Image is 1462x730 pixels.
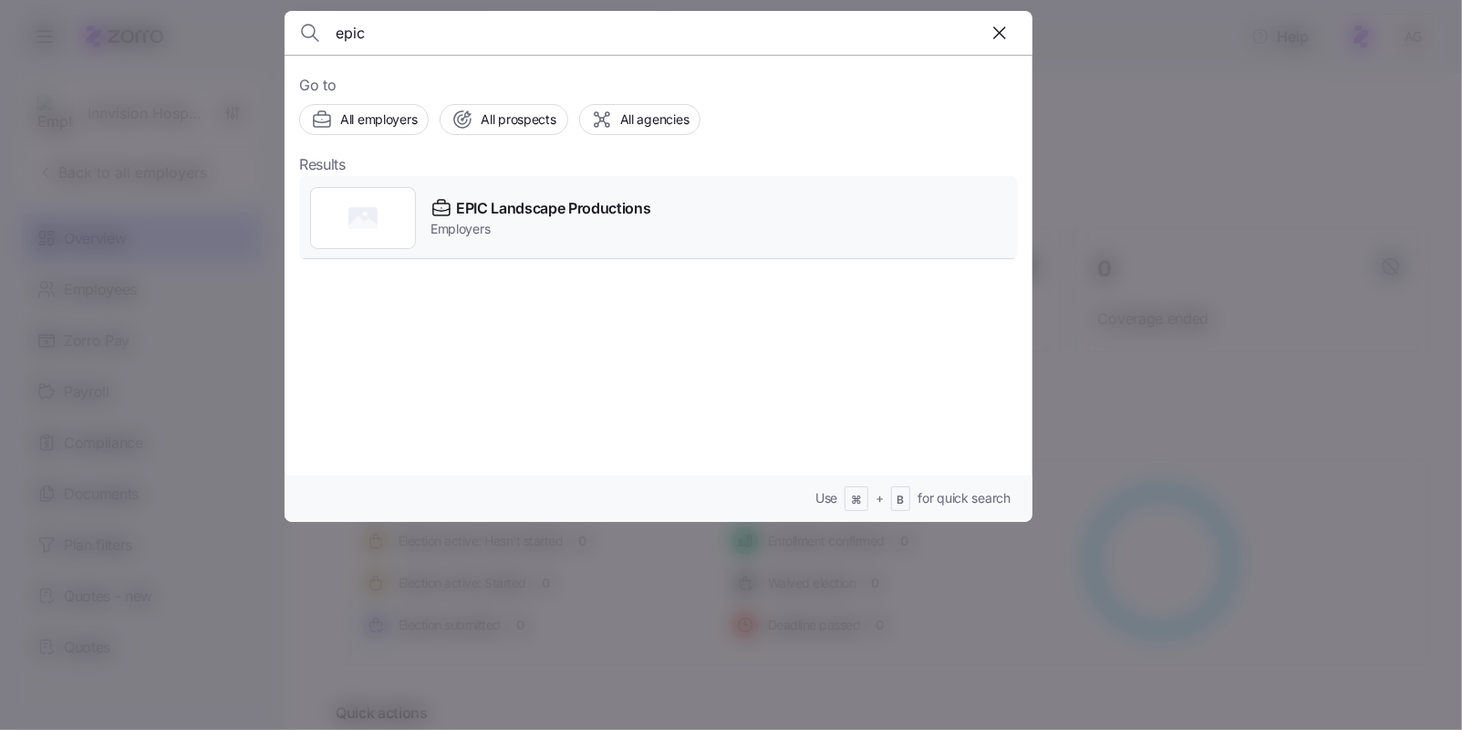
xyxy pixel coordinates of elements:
[481,110,555,129] span: All prospects
[815,489,837,507] span: Use
[579,104,701,135] button: All agencies
[918,489,1011,507] span: for quick search
[876,489,884,507] span: +
[340,110,417,129] span: All employers
[299,74,1018,97] span: Go to
[440,104,567,135] button: All prospects
[299,153,346,176] span: Results
[456,197,651,220] span: EPIC Landscape Productions
[299,104,429,135] button: All employers
[897,493,905,508] span: B
[620,110,690,129] span: All agencies
[430,220,651,238] span: Employers
[851,493,862,508] span: ⌘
